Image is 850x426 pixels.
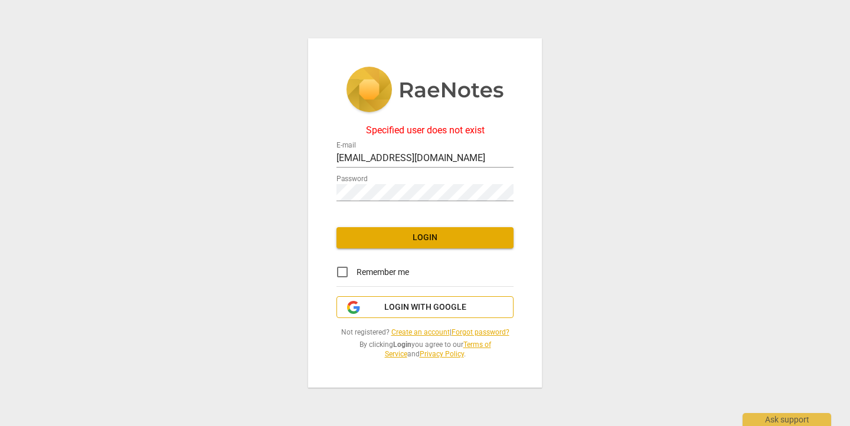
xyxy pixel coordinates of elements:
[391,328,450,336] a: Create an account
[336,125,514,136] div: Specified user does not exist
[336,175,368,182] label: Password
[346,67,504,115] img: 5ac2273c67554f335776073100b6d88f.svg
[336,340,514,359] span: By clicking you agree to our and .
[346,232,504,244] span: Login
[385,340,491,359] a: Terms of Service
[336,142,356,149] label: E-mail
[336,227,514,248] button: Login
[357,266,409,278] span: Remember me
[452,328,509,336] a: Forgot password?
[384,302,466,313] span: Login with Google
[743,413,831,426] div: Ask support
[420,350,464,358] a: Privacy Policy
[336,296,514,319] button: Login with Google
[393,340,411,349] b: Login
[336,327,514,337] span: Not registered? |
